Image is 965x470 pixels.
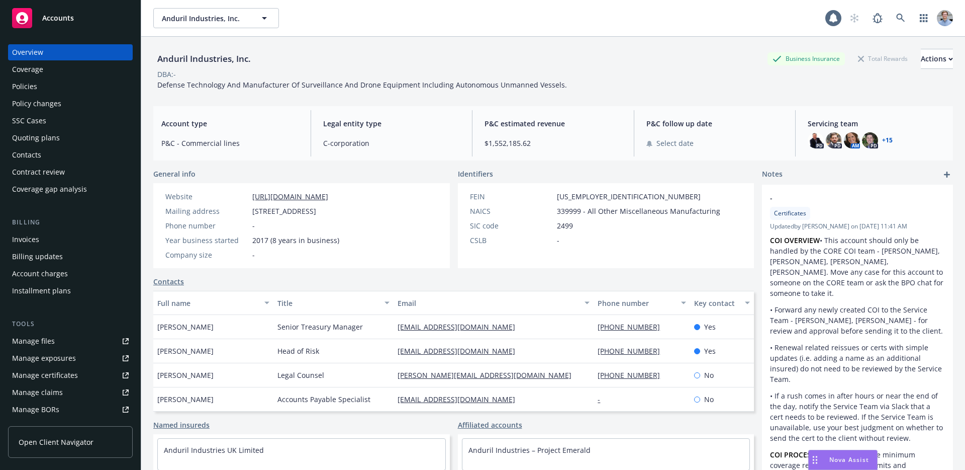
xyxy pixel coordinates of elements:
[12,333,55,349] div: Manage files
[398,322,523,332] a: [EMAIL_ADDRESS][DOMAIN_NAME]
[8,367,133,383] a: Manage certificates
[770,222,945,231] span: Updated by [PERSON_NAME] on [DATE] 11:41 AM
[157,346,214,356] span: [PERSON_NAME]
[153,276,184,287] a: Contacts
[323,118,460,129] span: Legal entity type
[862,132,878,148] img: photo
[165,206,248,216] div: Mailing address
[277,394,370,405] span: Accounts Payable Specialist
[704,346,716,356] span: Yes
[12,164,65,180] div: Contract review
[921,49,953,68] div: Actions
[8,130,133,146] a: Quoting plans
[485,138,622,148] span: $1,552,185.62
[808,450,878,470] button: Nova Assist
[12,384,63,401] div: Manage claims
[8,384,133,401] a: Manage claims
[470,191,553,202] div: FEIN
[8,333,133,349] a: Manage files
[808,118,945,129] span: Servicing team
[844,8,864,28] a: Start snowing
[252,250,255,260] span: -
[394,291,594,315] button: Email
[8,61,133,77] a: Coverage
[12,266,68,282] div: Account charges
[598,346,668,356] a: [PHONE_NUMBER]
[809,450,821,469] div: Drag to move
[277,298,378,308] div: Title
[153,52,255,65] div: Anduril Industries, Inc.
[937,10,953,26] img: photo
[808,132,824,148] img: photo
[252,206,316,216] span: [STREET_ADDRESS]
[398,298,578,308] div: Email
[157,298,258,308] div: Full name
[157,370,214,380] span: [PERSON_NAME]
[12,402,59,418] div: Manage BORs
[704,322,716,332] span: Yes
[8,350,133,366] a: Manage exposures
[762,169,783,181] span: Notes
[277,322,363,332] span: Senior Treasury Manager
[470,220,553,231] div: SIC code
[12,113,46,129] div: SSC Cases
[12,130,60,146] div: Quoting plans
[398,395,523,404] a: [EMAIL_ADDRESS][DOMAIN_NAME]
[468,445,591,455] a: Anduril Industries – Project Emerald
[157,322,214,332] span: [PERSON_NAME]
[770,304,945,336] p: • Forward any newly created COI to the Service Team - [PERSON_NAME], [PERSON_NAME] - for review a...
[770,236,820,245] strong: COI OVERVIEW
[153,291,273,315] button: Full name
[165,235,248,246] div: Year business started
[704,370,714,380] span: No
[770,342,945,384] p: • Renewal related reissues or certs with simple updates (i.e. adding a name as an additional insu...
[252,235,339,246] span: 2017 (8 years in business)
[470,206,553,216] div: NAICS
[252,220,255,231] span: -
[12,367,78,383] div: Manage certificates
[161,138,299,148] span: P&C - Commercial lines
[165,250,248,260] div: Company size
[704,394,714,405] span: No
[165,220,248,231] div: Phone number
[557,206,720,216] span: 339999 - All Other Miscellaneous Manufacturing
[157,69,176,80] div: DBA: -
[153,8,279,28] button: Anduril Industries, Inc.
[12,79,37,95] div: Policies
[8,249,133,265] a: Billing updates
[8,266,133,282] a: Account charges
[8,319,133,329] div: Tools
[826,132,842,148] img: photo
[8,164,133,180] a: Contract review
[12,249,63,265] div: Billing updates
[770,235,945,298] p: • This account should only be handled by the CORE COI team - [PERSON_NAME], [PERSON_NAME], [PERSO...
[398,346,523,356] a: [EMAIL_ADDRESS][DOMAIN_NAME]
[646,118,784,129] span: P&C follow up date
[161,118,299,129] span: Account type
[8,44,133,60] a: Overview
[12,96,61,112] div: Policy changes
[882,137,893,143] a: +15
[598,298,674,308] div: Phone number
[12,283,71,299] div: Installment plans
[8,283,133,299] a: Installment plans
[8,113,133,129] a: SSC Cases
[162,13,249,24] span: Anduril Industries, Inc.
[157,80,567,90] span: Defense Technology And Manufacturer Of Surveillance And Drone Equipment Including Autonomous Unma...
[398,370,580,380] a: [PERSON_NAME][EMAIL_ADDRESS][DOMAIN_NAME]
[470,235,553,246] div: CSLB
[252,192,328,201] a: [URL][DOMAIN_NAME]
[770,450,828,459] strong: COI PROCESSING
[844,132,860,148] img: photo
[694,298,739,308] div: Key contact
[485,118,622,129] span: P&C estimated revenue
[867,8,888,28] a: Report a Bug
[42,14,74,22] span: Accounts
[770,193,919,203] span: -
[829,455,869,464] span: Nova Assist
[8,96,133,112] a: Policy changes
[921,49,953,69] button: Actions
[557,220,573,231] span: 2499
[323,138,460,148] span: C-corporation
[8,181,133,197] a: Coverage gap analysis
